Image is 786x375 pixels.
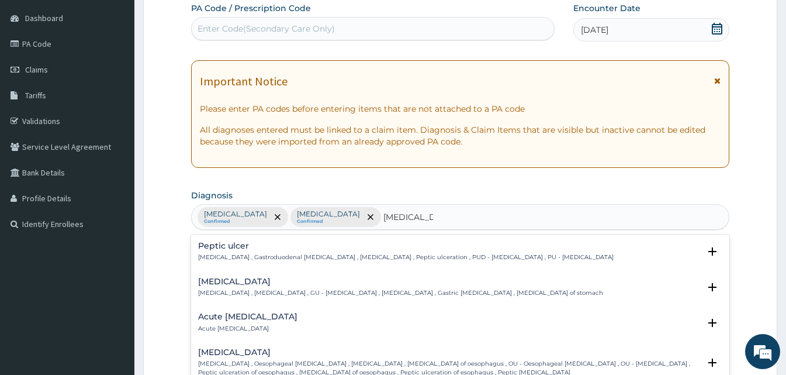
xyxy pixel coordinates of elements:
[198,289,603,297] p: [MEDICAL_DATA] , [MEDICAL_DATA] , GU - [MEDICAL_DATA] , [MEDICAL_DATA] , Gastric [MEDICAL_DATA] ,...
[198,312,297,321] h4: Acute [MEDICAL_DATA]
[68,113,161,231] span: We're online!
[25,90,46,101] span: Tariffs
[6,250,223,291] textarea: Type your message and hit 'Enter'
[25,13,63,23] span: Dashboard
[200,103,721,115] p: Please enter PA codes before entering items that are not attached to a PA code
[198,325,297,333] p: Acute [MEDICAL_DATA]
[705,316,719,330] i: open select status
[297,219,360,225] small: Confirmed
[198,242,614,250] h4: Peptic ulcer
[705,245,719,259] i: open select status
[198,277,603,286] h4: [MEDICAL_DATA]
[200,124,721,147] p: All diagnoses entered must be linked to a claim item. Diagnosis & Claim Items that are visible bu...
[573,2,640,14] label: Encounter Date
[705,280,719,294] i: open select status
[198,253,614,262] p: [MEDICAL_DATA] , Gastroduodenal [MEDICAL_DATA] , [MEDICAL_DATA] , Peptic ulceration , PUD - [MEDI...
[204,219,267,225] small: Confirmed
[297,209,360,219] p: [MEDICAL_DATA]
[200,75,288,88] h1: Important Notice
[365,212,376,222] span: remove selection option
[61,66,196,81] div: Chat with us now
[581,24,608,36] span: [DATE]
[198,23,335,35] div: Enter Code(Secondary Care Only)
[198,348,700,357] h4: [MEDICAL_DATA]
[191,190,233,201] label: Diagnosis
[272,212,283,222] span: remove selection option
[191,2,311,14] label: PA Code / Prescription Code
[22,59,47,88] img: d_794563401_company_1708531726252_794563401
[25,64,48,75] span: Claims
[192,6,220,34] div: Minimize live chat window
[705,356,719,370] i: open select status
[204,209,267,219] p: [MEDICAL_DATA]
